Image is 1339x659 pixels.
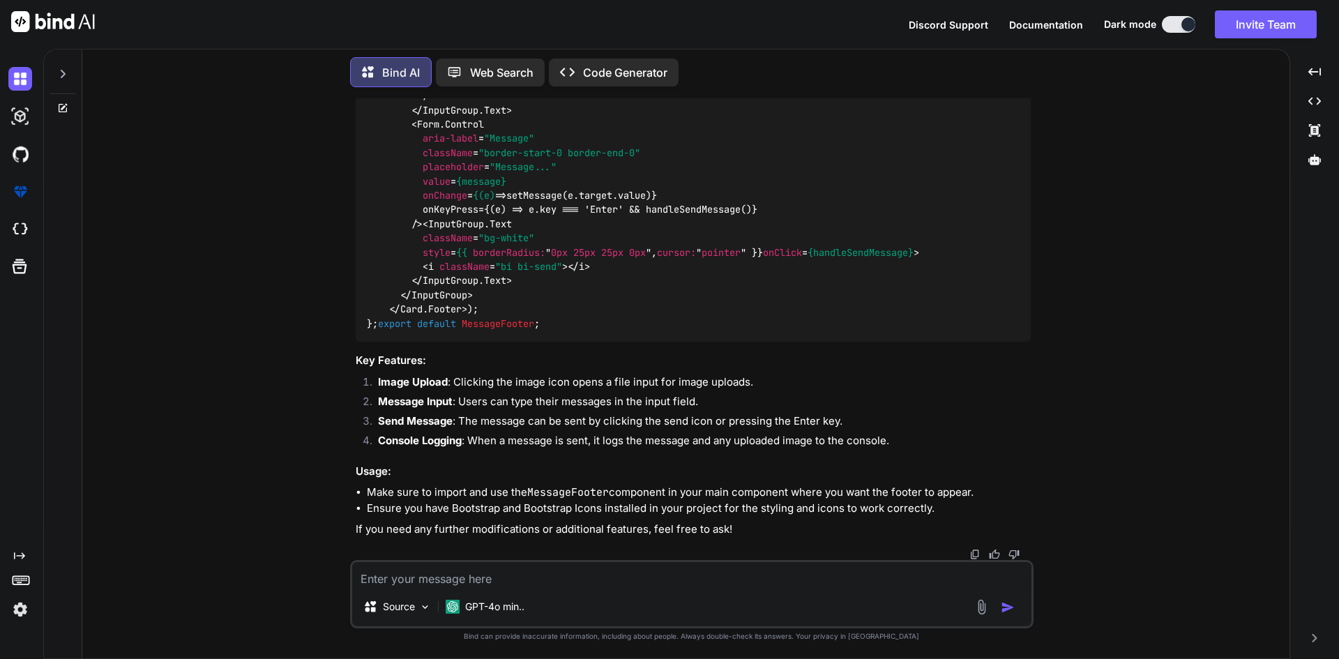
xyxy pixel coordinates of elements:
span: </ > [411,104,512,116]
img: premium [8,180,32,204]
span: default [417,317,456,330]
span: 0px [629,246,646,259]
span: onChange [423,189,467,202]
span: className [439,260,490,273]
strong: Image Upload [378,375,448,388]
p: If you need any further modifications or additional features, feel free to ask! [356,522,1031,538]
span: "bi bi-send" [495,260,562,273]
span: aria-label [423,132,478,145]
span: pointer [702,246,741,259]
li: : The message can be sent by clicking the send icon or pressing the Enter key. [367,414,1031,433]
span: "bg-white" [478,232,534,245]
p: Source [383,600,415,614]
span: {message} [456,175,506,188]
span: 0px [551,246,568,259]
span: InputGroup.Text [428,218,512,230]
span: "Message" [484,132,534,145]
span: export [378,317,411,330]
li: : Users can type their messages in the input field. [367,394,1031,414]
li: : When a message is sent, it logs the message and any uploaded image to the console. [367,433,1031,453]
span: </ > [568,260,590,273]
img: attachment [974,599,990,615]
span: InputGroup.Text [423,104,506,116]
img: GPT-4o mini [446,600,460,614]
img: settings [8,598,32,621]
span: </ > [411,275,512,287]
img: copy [969,549,981,560]
img: icon [1001,600,1015,614]
span: Form.Control [417,118,484,130]
code: MessageFooter [527,485,609,499]
span: "Message..." [490,161,557,174]
span: Discord Support [909,19,988,31]
li: Ensure you have Bootstrap and Bootstrap Icons installed in your project for the styling and icons... [367,501,1031,517]
span: InputGroup.Text [423,275,506,287]
span: onClick [763,246,802,259]
img: Pick Models [419,601,431,613]
p: Bind AI [382,64,420,81]
strong: Message Input [378,395,453,408]
span: < = = " ", " " }} = > [367,218,919,259]
span: i [428,260,434,273]
img: dislike [1008,549,1020,560]
span: {{ [456,246,467,259]
span: Documentation [1009,19,1083,31]
li: Make sure to import and use the component in your main component where you want the footer to app... [367,485,1031,501]
span: {handleSendMessage} [808,246,914,259]
span: {(e) [473,189,495,202]
span: 25px [601,246,623,259]
span: Dark mode [1104,17,1156,31]
span: </ > [400,289,473,301]
span: className [423,232,473,245]
span: borderRadius: [473,246,545,259]
span: </ > [389,303,467,316]
img: darkChat [8,67,32,91]
span: i [579,260,584,273]
button: Documentation [1009,17,1083,32]
span: Card.Footer [400,303,462,316]
span: 25px [573,246,596,259]
strong: Console Logging [378,434,462,447]
img: darkAi-studio [8,105,32,128]
span: InputGroup [411,289,467,301]
p: Web Search [470,64,534,81]
button: Discord Support [909,17,988,32]
span: MessageFooter [462,317,534,330]
p: Bind can provide inaccurate information, including about people. Always double-check its answers.... [350,631,1034,642]
strong: Send Message [378,414,453,427]
span: value [423,175,451,188]
li: : Clicking the image icon opens a file input for image uploads. [367,374,1031,394]
span: < = = = = = " " }} /> [367,4,590,102]
img: Bind AI [11,11,95,32]
span: < = > [423,260,568,273]
img: githubDark [8,142,32,166]
span: placeholder [423,161,484,174]
p: Code Generator [583,64,667,81]
button: Invite Team [1215,10,1317,38]
img: like [989,549,1000,560]
span: "border-start-0 border-end-0" [478,146,640,159]
span: className [423,146,473,159]
h3: Key Features: [356,353,1031,369]
img: cloudideIcon [8,218,32,241]
p: GPT-4o min.. [465,600,524,614]
span: cursor: [657,246,696,259]
span: style [423,246,451,259]
h3: Usage: [356,464,1031,480]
